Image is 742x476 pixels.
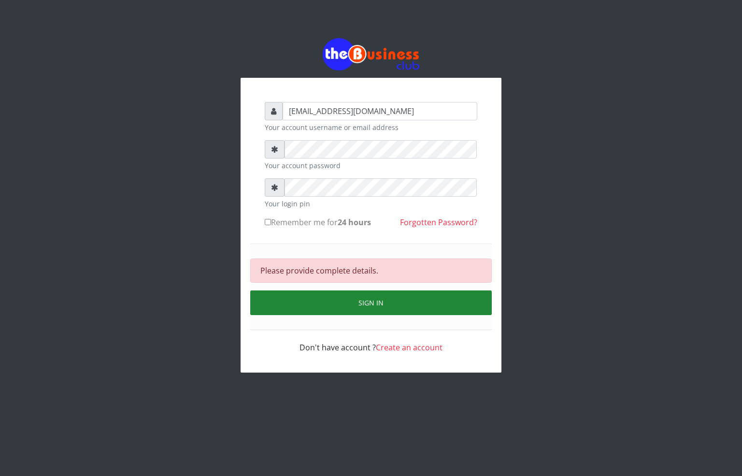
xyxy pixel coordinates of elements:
[283,102,477,120] input: Username or email address
[265,216,371,228] label: Remember me for
[250,259,492,283] div: Please provide complete details.
[265,160,477,171] small: Your account password
[250,290,492,315] button: Sign in
[265,219,271,225] input: Remember me for24 hours
[338,217,371,228] b: 24 hours
[265,330,477,353] div: Don't have account ?
[376,342,442,353] a: Create an account
[265,122,477,132] small: Your account username or email address
[400,217,477,228] a: Forgotten Password?
[265,199,477,209] small: Your login pin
